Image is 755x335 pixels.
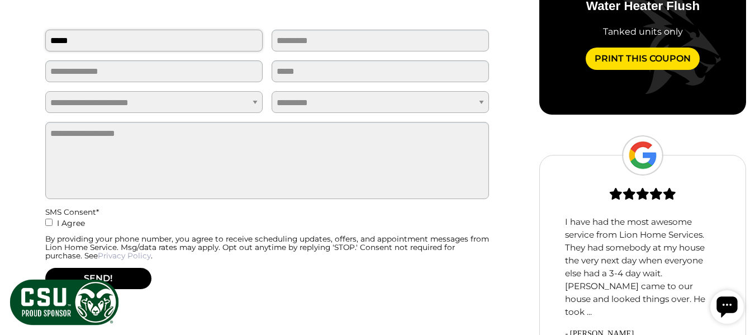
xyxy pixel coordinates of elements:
[98,251,151,260] a: Privacy Policy
[45,235,490,260] div: By providing your phone number, you agree to receive scheduling updates, offers, and appointment ...
[548,25,737,39] div: Tanked units only
[45,216,490,235] label: I Agree
[622,135,663,176] img: Google Logo
[565,216,720,319] p: I have had the most awesome service from Lion Home Services. They had somebody at my house the ve...
[45,268,151,290] button: SEND!
[8,278,120,327] img: CSU Sponsor Badge
[586,48,700,70] a: Print This Coupon
[45,208,490,216] div: SMS Consent
[45,219,53,226] input: I Agree
[4,4,38,38] div: Open chat widget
